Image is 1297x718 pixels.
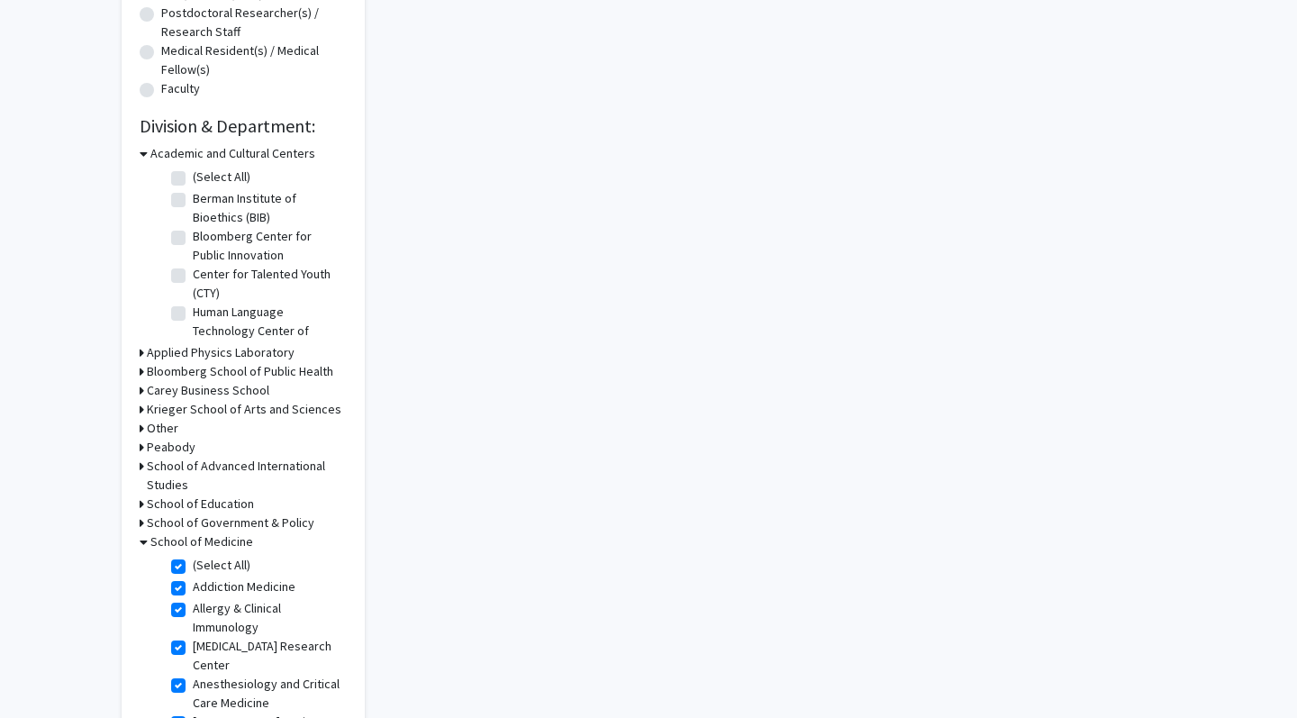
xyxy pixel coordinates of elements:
label: Addiction Medicine [193,577,295,596]
label: Center for Talented Youth (CTY) [193,265,342,303]
h3: Peabody [147,438,195,457]
label: Human Language Technology Center of Excellence (HLTCOE) [193,303,342,359]
h3: School of Education [147,495,254,514]
label: Faculty [161,79,200,98]
h3: Bloomberg School of Public Health [147,362,333,381]
h3: Applied Physics Laboratory [147,343,295,362]
h3: School of Medicine [150,532,253,551]
label: (Select All) [193,556,250,575]
h2: Division & Department: [140,115,347,137]
iframe: Chat [14,637,77,704]
label: Bloomberg Center for Public Innovation [193,227,342,265]
label: (Select All) [193,168,250,186]
h3: Krieger School of Arts and Sciences [147,400,341,419]
label: Postdoctoral Researcher(s) / Research Staff [161,4,347,41]
label: Anesthesiology and Critical Care Medicine [193,675,342,713]
label: Medical Resident(s) / Medical Fellow(s) [161,41,347,79]
label: Berman Institute of Bioethics (BIB) [193,189,342,227]
label: [MEDICAL_DATA] Research Center [193,637,342,675]
h3: Other [147,419,178,438]
h3: School of Government & Policy [147,514,314,532]
h3: Carey Business School [147,381,269,400]
h3: Academic and Cultural Centers [150,144,315,163]
h3: School of Advanced International Studies [147,457,347,495]
label: Allergy & Clinical Immunology [193,599,342,637]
